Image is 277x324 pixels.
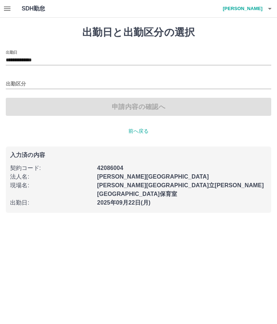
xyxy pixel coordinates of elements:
[10,198,93,207] p: 出勤日 :
[97,182,264,197] b: [PERSON_NAME][GEOGRAPHIC_DATA]立[PERSON_NAME][GEOGRAPHIC_DATA]保育室
[97,174,209,180] b: [PERSON_NAME][GEOGRAPHIC_DATA]
[10,181,93,190] p: 現場名 :
[97,200,150,206] b: 2025年09月22日(月)
[6,49,17,55] label: 出勤日
[10,152,267,158] p: 入力済の内容
[6,127,271,135] p: 前へ戻る
[10,172,93,181] p: 法人名 :
[97,165,123,171] b: 42086004
[10,164,93,172] p: 契約コード :
[6,26,271,39] h1: 出勤日と出勤区分の選択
